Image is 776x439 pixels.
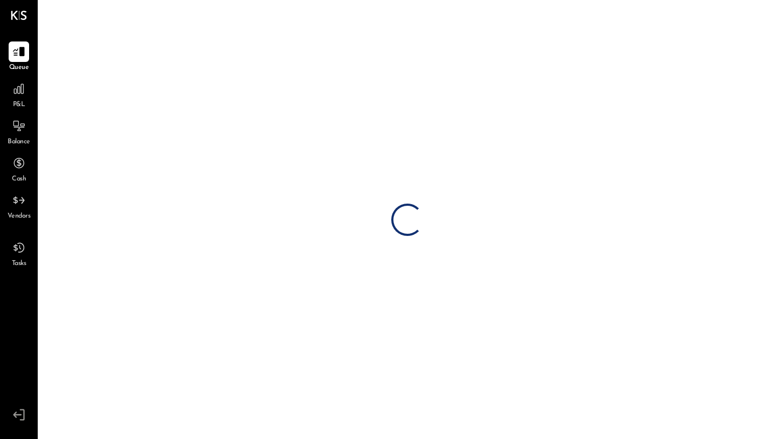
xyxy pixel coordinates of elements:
[9,63,29,73] span: Queue
[1,190,37,221] a: Vendors
[1,41,37,73] a: Queue
[12,175,26,184] span: Cash
[1,116,37,147] a: Balance
[8,212,31,221] span: Vendors
[1,238,37,269] a: Tasks
[8,137,30,147] span: Balance
[13,100,25,110] span: P&L
[1,153,37,184] a: Cash
[12,259,26,269] span: Tasks
[1,79,37,110] a: P&L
